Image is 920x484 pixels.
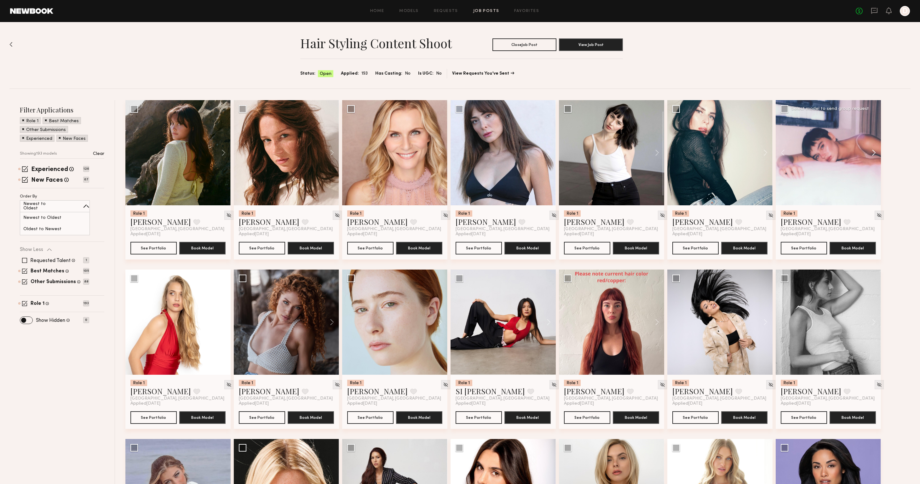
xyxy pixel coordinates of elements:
button: View Job Post [559,38,623,51]
img: Unhide Model [335,382,340,387]
p: 88 [83,279,89,285]
span: [GEOGRAPHIC_DATA], [GEOGRAPHIC_DATA] [564,396,658,401]
a: Job Posts [473,9,499,13]
a: Book Model [179,414,226,420]
span: Has Casting: [375,70,402,77]
span: [GEOGRAPHIC_DATA], [GEOGRAPHIC_DATA] [672,396,766,401]
p: 67 [83,177,89,183]
a: Book Model [830,414,876,420]
a: [PERSON_NAME] [456,217,516,227]
span: [GEOGRAPHIC_DATA], [GEOGRAPHIC_DATA] [564,227,658,232]
a: [PERSON_NAME] [239,386,299,396]
div: Role 1 [347,380,364,386]
span: [GEOGRAPHIC_DATA], [GEOGRAPHIC_DATA] [239,396,333,401]
span: [GEOGRAPHIC_DATA], [GEOGRAPHIC_DATA] [347,396,441,401]
label: Requested Talent [30,258,71,263]
button: See Portfolio [456,411,502,424]
p: 193 [83,300,89,306]
a: [PERSON_NAME] [564,217,624,227]
a: Requests [434,9,458,13]
label: Show Hidden [36,318,65,323]
p: Best Matches [49,119,79,123]
div: Role 1 [781,210,797,217]
p: New Faces [63,137,86,141]
button: See Portfolio [347,242,394,254]
p: 0 [83,317,89,323]
button: See Portfolio [239,242,285,254]
a: See Portfolio [456,242,502,254]
a: See Portfolio [564,411,610,424]
button: Book Model [721,242,768,254]
label: New Faces [31,177,63,184]
a: Favorites [514,9,539,13]
div: Role 1 [672,380,689,386]
div: Applied [DATE] [456,401,551,406]
span: Open [320,71,331,77]
div: Role 1 [781,380,797,386]
a: Book Model [830,245,876,250]
div: Applied [DATE] [130,401,226,406]
span: [GEOGRAPHIC_DATA], [GEOGRAPHIC_DATA] [672,227,766,232]
button: Book Model [396,411,442,424]
a: Book Model [504,245,551,250]
div: Applied [DATE] [781,232,876,237]
div: Role 1 [239,210,256,217]
div: Role 1 [672,210,689,217]
button: See Portfolio [347,411,394,424]
div: Role 1 [456,380,472,386]
button: See Portfolio [672,242,719,254]
button: See Portfolio [564,242,610,254]
a: SI [PERSON_NAME] [456,386,525,396]
img: Unhide Model [551,213,557,218]
button: Book Model [504,242,551,254]
a: D [900,6,910,16]
div: Role 1 [239,380,256,386]
button: See Portfolio [672,411,719,424]
button: Book Model [830,242,876,254]
a: [PERSON_NAME] [130,386,191,396]
div: Applied [DATE] [781,401,876,406]
a: [PERSON_NAME] [672,217,733,227]
a: [PERSON_NAME] [347,217,408,227]
p: Experienced [26,137,52,141]
p: Clear [93,152,104,156]
img: Unhide Model [551,382,557,387]
a: Book Model [613,245,659,250]
a: See Portfolio [130,242,177,254]
div: Role 1 [456,210,472,217]
p: 1 [83,257,89,263]
span: [GEOGRAPHIC_DATA], [GEOGRAPHIC_DATA] [456,396,549,401]
button: See Portfolio [130,411,177,424]
img: Unhide Model [877,382,882,387]
p: Newest to Oldest [23,216,61,220]
p: Newest to Oldest [23,202,61,211]
button: See Portfolio [239,411,285,424]
img: Back to previous page [9,42,13,47]
img: Unhide Model [335,213,340,218]
button: CloseJob Post [492,38,556,51]
div: Applied [DATE] [347,232,442,237]
button: Book Model [288,411,334,424]
button: Book Model [830,411,876,424]
button: Book Model [613,411,659,424]
div: Applied [DATE] [672,232,768,237]
a: Home [370,9,384,13]
div: Applied [DATE] [239,401,334,406]
button: See Portfolio [781,411,827,424]
p: Showing 193 models [20,152,57,156]
p: 126 [83,166,89,172]
p: Role 1 [26,119,38,123]
span: [GEOGRAPHIC_DATA], [GEOGRAPHIC_DATA] [130,227,224,232]
a: Book Model [396,245,442,250]
div: Applied [DATE] [130,232,226,237]
a: Book Model [179,245,226,250]
span: [GEOGRAPHIC_DATA], [GEOGRAPHIC_DATA] [456,227,549,232]
div: Role 1 [564,380,581,386]
img: Unhide Model [443,213,448,218]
